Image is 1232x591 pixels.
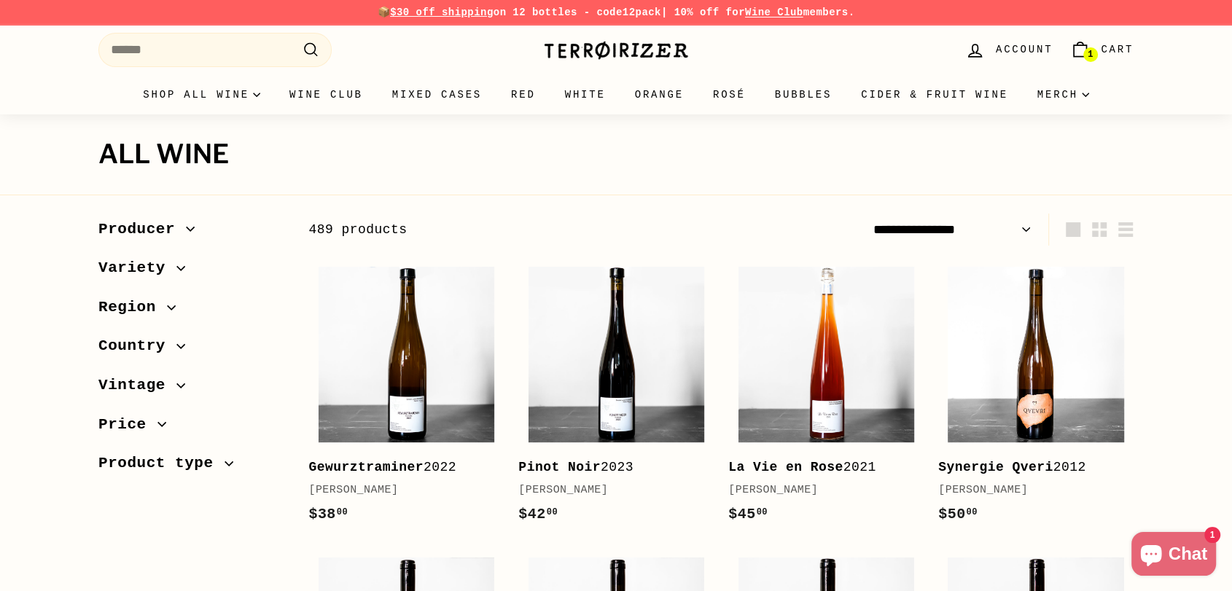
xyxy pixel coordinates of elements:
a: White [550,75,620,114]
span: $50 [938,506,978,522]
b: Pinot Noir [518,460,601,474]
a: Wine Club [275,75,378,114]
div: 489 products [308,219,721,240]
sup: 00 [757,507,768,517]
strong: 12pack [623,7,661,18]
span: Region [98,295,167,320]
div: [PERSON_NAME] [308,482,489,499]
div: 2022 [308,457,489,478]
a: Pinot Noir2023[PERSON_NAME] [518,257,714,540]
a: Synergie Qveri2012[PERSON_NAME] [938,257,1134,540]
button: Variety [98,252,285,291]
a: Cart [1061,28,1142,71]
span: 1 [1088,50,1093,60]
span: Country [98,334,176,359]
span: $42 [518,506,558,522]
span: $38 [308,506,348,522]
b: La Vie en Rose [728,460,843,474]
a: Wine Club [745,7,803,18]
button: Product type [98,447,285,487]
span: Product type [98,451,225,476]
a: Bubbles [760,75,846,114]
div: [PERSON_NAME] [728,482,909,499]
span: Account [996,42,1053,58]
a: Account [956,28,1061,71]
button: Vintage [98,369,285,409]
span: Variety [98,256,176,281]
span: $45 [728,506,768,522]
a: Mixed Cases [378,75,496,114]
a: Orange [620,75,698,114]
sup: 00 [547,507,558,517]
div: [PERSON_NAME] [938,482,1119,499]
span: Vintage [98,373,176,398]
span: Producer [98,217,186,242]
a: Rosé [698,75,760,114]
a: Gewurztraminer2022[PERSON_NAME] [308,257,504,540]
button: Price [98,409,285,448]
div: 2021 [728,457,909,478]
span: $30 off shipping [390,7,494,18]
sup: 00 [337,507,348,517]
sup: 00 [966,507,977,517]
h1: All wine [98,140,1134,169]
div: [PERSON_NAME] [518,482,699,499]
a: Cider & Fruit Wine [846,75,1023,114]
div: 2023 [518,457,699,478]
button: Producer [98,214,285,253]
span: Price [98,412,157,437]
p: 📦 on 12 bottles - code | 10% off for members. [98,4,1134,20]
summary: Merch [1023,75,1104,114]
inbox-online-store-chat: Shopify online store chat [1127,532,1220,579]
button: Region [98,291,285,331]
summary: Shop all wine [128,75,275,114]
b: Gewurztraminer [308,460,424,474]
a: Red [496,75,550,114]
b: Synergie Qveri [938,460,1053,474]
button: Country [98,330,285,369]
span: Cart [1101,42,1134,58]
a: La Vie en Rose2021[PERSON_NAME] [728,257,924,540]
div: 2012 [938,457,1119,478]
div: Primary [69,75,1163,114]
